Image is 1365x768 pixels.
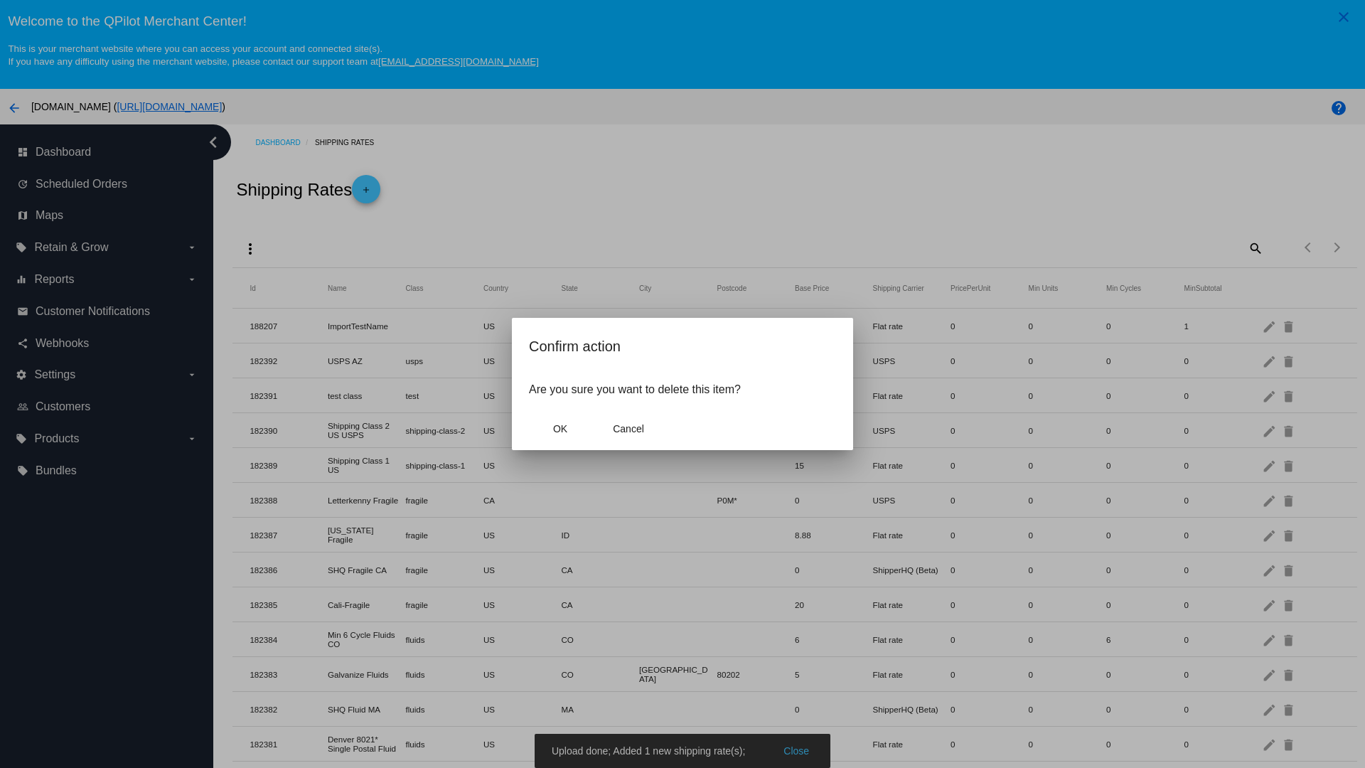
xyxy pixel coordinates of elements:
button: Close dialog [597,416,660,442]
p: Are you sure you want to delete this item? [529,383,836,396]
span: OK [553,423,567,434]
h2: Confirm action [529,335,836,358]
span: Cancel [613,423,644,434]
button: Close dialog [529,416,591,442]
